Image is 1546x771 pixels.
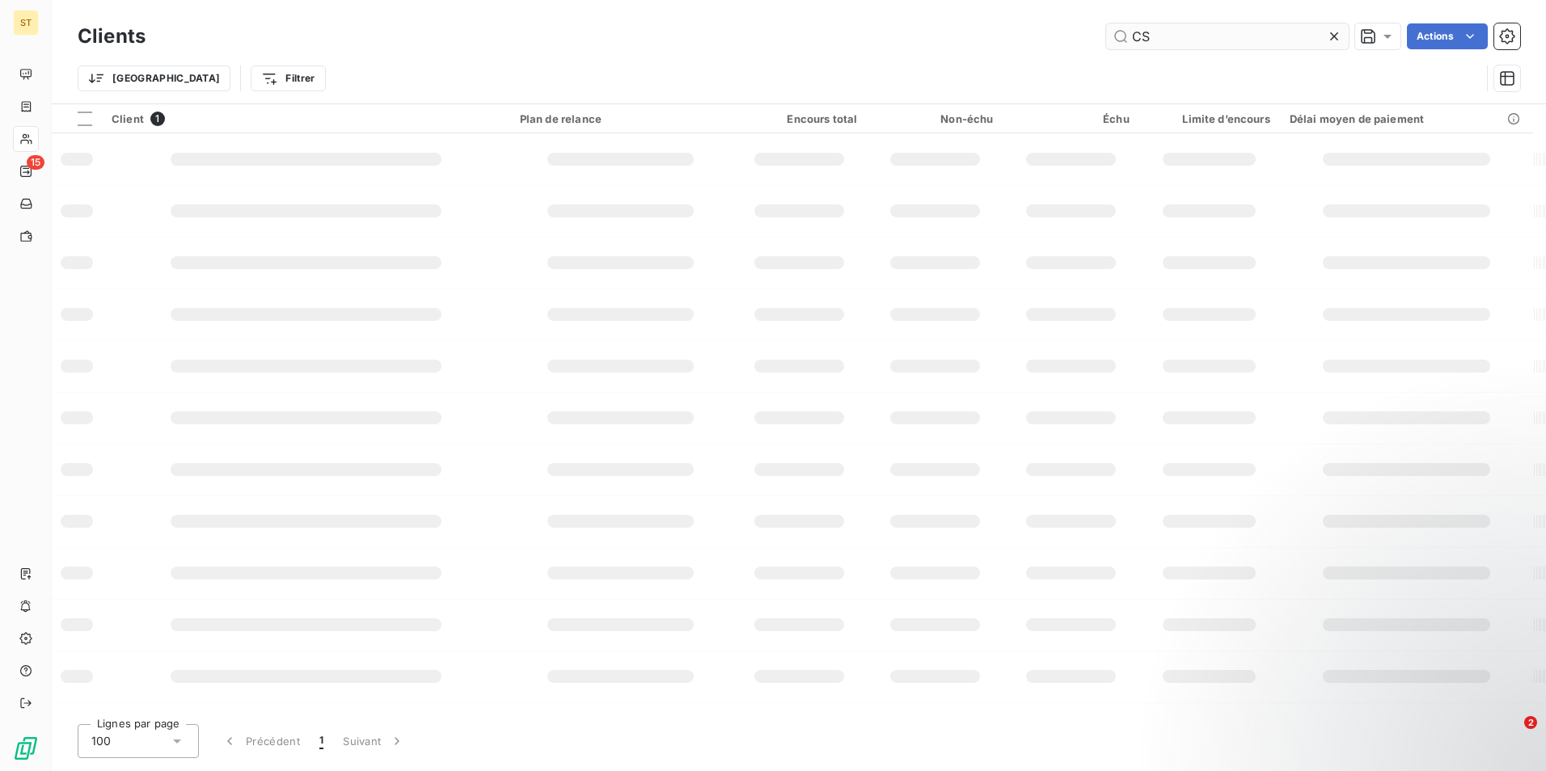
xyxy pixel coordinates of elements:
button: Filtrer [251,65,325,91]
div: ST [13,10,39,36]
div: Plan de relance [520,112,721,125]
button: [GEOGRAPHIC_DATA] [78,65,230,91]
div: Délai moyen de paiement [1290,112,1523,125]
h3: Clients [78,22,146,51]
div: Limite d’encours [1149,112,1270,125]
img: Logo LeanPay [13,735,39,761]
iframe: Intercom notifications message [1223,614,1546,727]
span: 100 [91,733,111,749]
span: 15 [27,155,44,170]
span: 1 [150,112,165,126]
div: Non-échu [876,112,993,125]
div: Échu [1013,112,1130,125]
button: Actions [1407,23,1488,49]
input: Rechercher [1106,23,1349,49]
iframe: Intercom live chat [1491,716,1530,755]
span: 1 [319,733,323,749]
button: 1 [310,724,333,758]
button: Suivant [333,724,415,758]
div: Encours total [741,112,857,125]
span: Client [112,112,144,125]
span: 2 [1524,716,1537,729]
button: Précédent [212,724,310,758]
